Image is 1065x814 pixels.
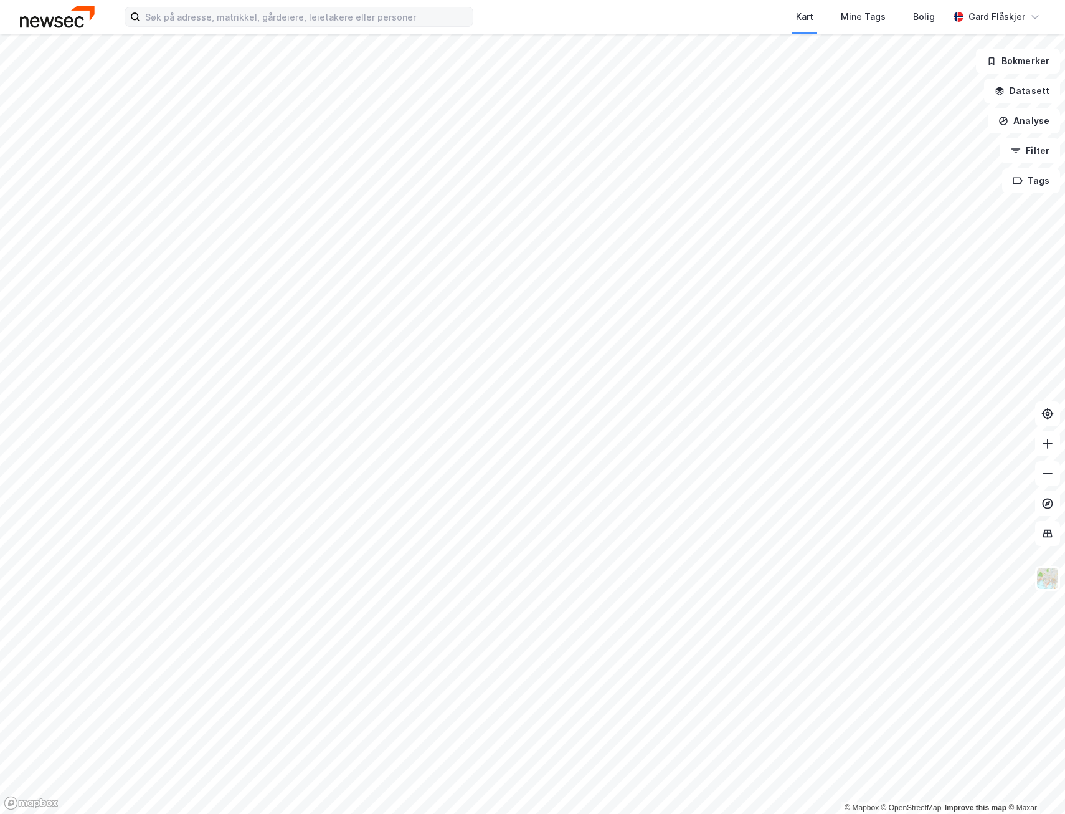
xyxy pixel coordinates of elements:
div: Kart [796,9,813,24]
input: Søk på adresse, matrikkel, gårdeiere, leietakere eller personer [140,7,473,26]
div: Mine Tags [841,9,886,24]
div: Bolig [913,9,935,24]
img: newsec-logo.f6e21ccffca1b3a03d2d.png [20,6,95,27]
div: Gard Flåskjer [968,9,1025,24]
div: Kontrollprogram for chat [1003,754,1065,814]
iframe: Chat Widget [1003,754,1065,814]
